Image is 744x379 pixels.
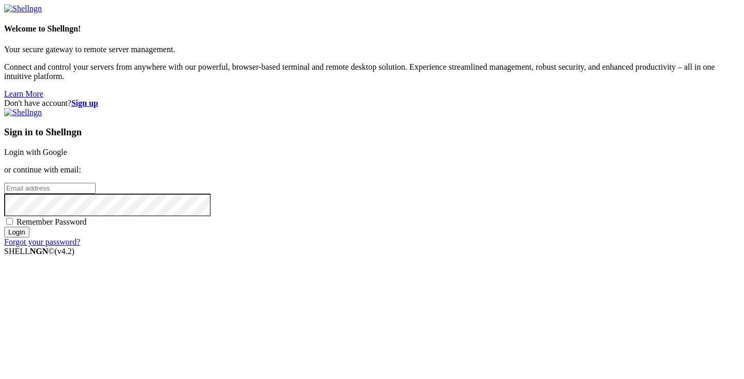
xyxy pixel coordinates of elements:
[71,99,98,107] a: Sign up
[4,165,740,175] p: or continue with email:
[4,108,42,117] img: Shellngn
[4,247,74,256] span: SHELL ©
[4,148,67,156] a: Login with Google
[4,183,96,194] input: Email address
[4,24,740,34] h4: Welcome to Shellngn!
[6,218,13,225] input: Remember Password
[4,89,43,98] a: Learn More
[17,217,87,226] span: Remember Password
[4,127,740,138] h3: Sign in to Shellngn
[4,62,740,81] p: Connect and control your servers from anywhere with our powerful, browser-based terminal and remo...
[4,99,740,108] div: Don't have account?
[30,247,49,256] b: NGN
[4,4,42,13] img: Shellngn
[4,238,80,246] a: Forgot your password?
[4,227,29,238] input: Login
[55,247,75,256] span: 4.2.0
[4,45,740,54] p: Your secure gateway to remote server management.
